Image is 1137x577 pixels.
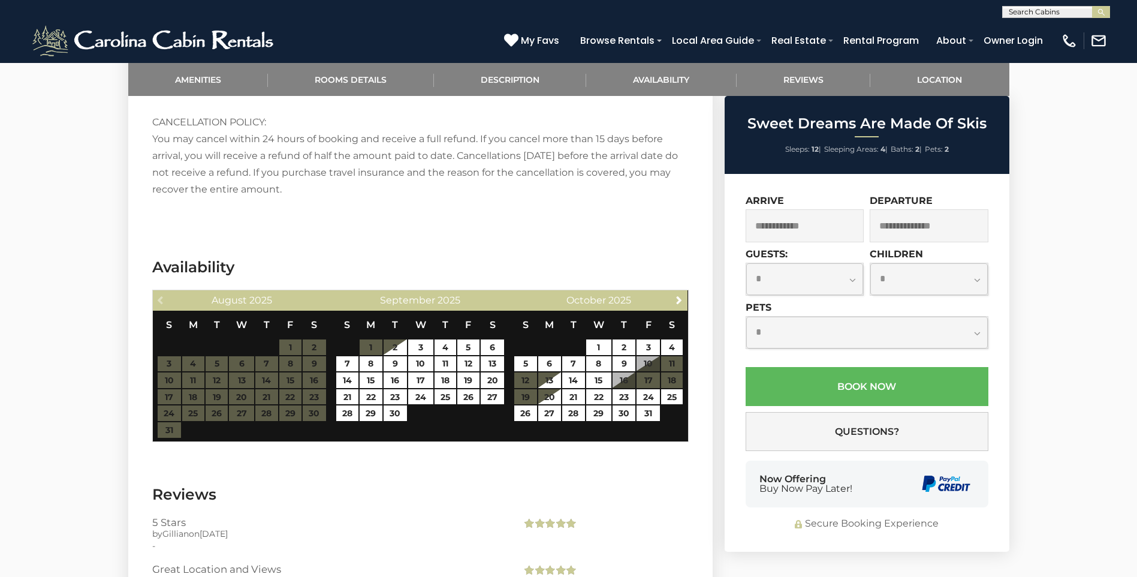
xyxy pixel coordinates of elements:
[249,294,272,306] span: 2025
[562,356,584,372] a: 7
[236,319,247,330] span: Wednesday
[384,389,407,405] a: 23
[728,116,1006,131] h2: Sweet Dreams Are Made Of Skis
[608,294,631,306] span: 2025
[562,389,584,405] a: 21
[408,356,433,372] a: 10
[1061,32,1078,49] img: phone-regular-white.png
[214,319,220,330] span: Tuesday
[545,319,554,330] span: Monday
[870,248,923,260] label: Children
[514,356,536,372] a: 5
[674,295,684,305] span: Next
[408,389,433,405] a: 24
[442,319,448,330] span: Thursday
[562,405,584,421] a: 28
[384,405,407,421] a: 30
[661,389,683,405] a: 25
[166,319,172,330] span: Sunday
[152,257,689,278] h3: Availability
[521,33,559,48] span: My Favs
[392,319,398,330] span: Tuesday
[746,248,788,260] label: Guests:
[268,63,434,96] a: Rooms Details
[457,372,479,388] a: 19
[637,405,660,421] a: 31
[824,142,888,157] li: |
[360,389,382,405] a: 22
[538,389,562,405] a: 20
[812,145,819,154] strong: 12
[30,23,279,59] img: White-1-2.png
[523,319,529,330] span: Sunday
[336,405,358,421] a: 28
[593,319,604,330] span: Wednesday
[746,195,784,206] label: Arrive
[189,319,198,330] span: Monday
[1090,32,1107,49] img: mail-regular-white.png
[435,356,456,372] a: 11
[746,367,988,406] button: Book Now
[490,319,496,330] span: Saturday
[366,319,375,330] span: Monday
[571,319,577,330] span: Tuesday
[586,356,611,372] a: 8
[637,339,660,355] a: 3
[613,389,636,405] a: 23
[613,339,636,355] a: 2
[152,484,689,505] h3: Reviews
[785,142,821,157] li: |
[586,372,611,388] a: 15
[891,145,913,154] span: Baths:
[646,319,652,330] span: Friday
[287,319,293,330] span: Friday
[457,339,479,355] a: 5
[930,30,972,51] a: About
[562,372,584,388] a: 14
[384,339,407,355] a: 2
[264,319,270,330] span: Thursday
[152,528,504,540] div: by on
[880,145,885,154] strong: 4
[613,405,636,421] a: 30
[200,528,228,539] span: [DATE]
[481,372,504,388] a: 20
[759,474,852,494] div: Now Offering
[613,356,636,372] a: 9
[661,339,683,355] a: 4
[457,356,479,372] a: 12
[408,339,433,355] a: 3
[360,405,382,421] a: 29
[621,319,627,330] span: Thursday
[152,517,504,528] h3: 5 Stars
[435,339,456,355] a: 4
[384,356,407,372] a: 9
[538,405,562,421] a: 27
[978,30,1049,51] a: Owner Login
[586,405,611,421] a: 29
[434,63,587,96] a: Description
[481,389,504,405] a: 27
[408,372,433,388] a: 17
[438,294,460,306] span: 2025
[457,389,479,405] a: 26
[870,63,1009,96] a: Location
[380,294,435,306] span: September
[759,484,852,494] span: Buy Now Pay Later!
[481,356,504,372] a: 13
[311,319,317,330] span: Saturday
[128,63,269,96] a: Amenities
[765,30,832,51] a: Real Estate
[538,356,562,372] a: 6
[669,319,675,330] span: Saturday
[586,389,611,405] a: 22
[481,339,504,355] a: 6
[586,339,611,355] a: 1
[514,405,536,421] a: 26
[574,30,661,51] a: Browse Rentals
[637,389,660,405] a: 24
[746,412,988,451] button: Questions?
[435,389,456,405] a: 25
[666,30,760,51] a: Local Area Guide
[336,356,358,372] a: 7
